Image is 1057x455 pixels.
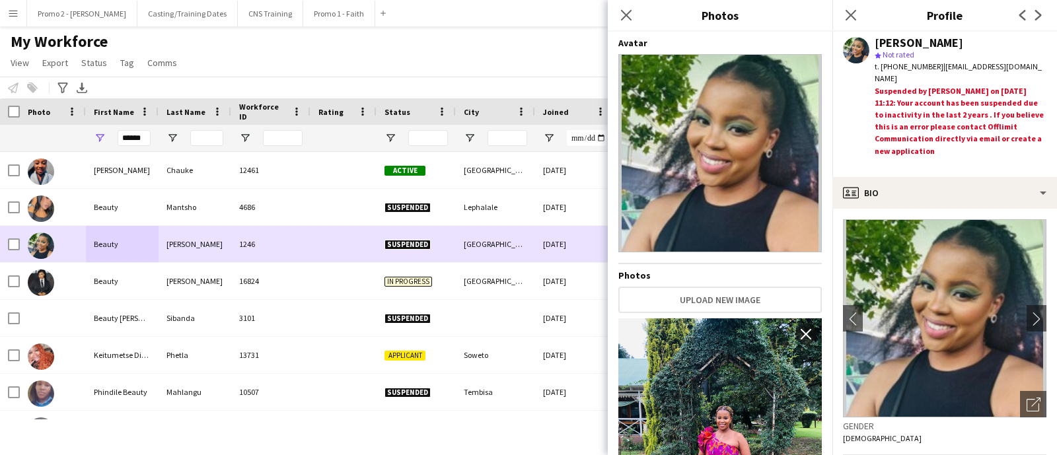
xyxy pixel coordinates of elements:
[11,32,108,52] span: My Workforce
[86,374,159,410] div: Phindile Beauty
[142,54,182,71] a: Comms
[94,107,134,117] span: First Name
[159,300,231,336] div: Sibanda
[159,374,231,410] div: Mahlangu
[76,54,112,71] a: Status
[238,1,303,26] button: CNS Training
[535,152,614,188] div: [DATE]
[618,54,822,252] img: Crew avatar
[231,374,310,410] div: 10507
[159,337,231,373] div: Phetla
[86,411,159,447] div: Pumeza beauty
[118,130,151,146] input: First Name Filter Input
[28,232,54,259] img: Beauty Meyer
[384,314,431,324] span: Suspended
[166,132,178,144] button: Open Filter Menu
[384,277,432,287] span: In progress
[231,263,310,299] div: 16824
[875,61,943,71] span: t. [PHONE_NUMBER]
[832,7,1057,24] h3: Profile
[535,300,614,336] div: [DATE]
[231,226,310,262] div: 1246
[384,107,410,117] span: Status
[263,130,303,146] input: Workforce ID Filter Input
[535,411,614,447] div: [DATE]
[86,189,159,225] div: Beauty
[456,226,535,262] div: [GEOGRAPHIC_DATA]
[137,1,238,26] button: Casting/Training Dates
[159,411,231,447] div: Hlakaza
[464,132,476,144] button: Open Filter Menu
[384,351,425,361] span: Applicant
[535,189,614,225] div: [DATE]
[543,107,569,117] span: Joined
[535,374,614,410] div: [DATE]
[464,107,479,117] span: City
[843,420,1046,432] h3: Gender
[303,1,375,26] button: Promo 1 - Faith
[159,189,231,225] div: Mantsho
[86,152,159,188] div: [PERSON_NAME]
[832,177,1057,209] div: Bio
[28,107,50,117] span: Photo
[535,226,614,262] div: [DATE]
[94,132,106,144] button: Open Filter Menu
[384,388,431,398] span: Suspended
[28,343,54,370] img: Keitumetse Diketso Beauty Phetla
[28,380,54,407] img: Phindile Beauty Mahlangu
[535,337,614,373] div: [DATE]
[318,107,344,117] span: Rating
[231,337,310,373] div: 13731
[166,107,205,117] span: Last Name
[86,337,159,373] div: Keitumetse Diketso Beauty
[28,417,54,444] img: Pumeza beauty Hlakaza
[488,130,527,146] input: City Filter Input
[231,300,310,336] div: 3101
[147,57,177,69] span: Comms
[231,152,310,188] div: 12461
[115,54,139,71] a: Tag
[86,300,159,336] div: Beauty [PERSON_NAME]
[42,57,68,69] span: Export
[618,287,822,313] button: Upload new image
[231,189,310,225] div: 4686
[608,7,832,24] h3: Photos
[408,130,448,146] input: Status Filter Input
[456,374,535,410] div: Tembisa
[456,337,535,373] div: Soweto
[28,195,54,222] img: Beauty Mantsho
[618,37,822,49] h4: Avatar
[37,54,73,71] a: Export
[11,57,29,69] span: View
[55,80,71,96] app-action-btn: Advanced filters
[239,132,251,144] button: Open Filter Menu
[456,152,535,188] div: [GEOGRAPHIC_DATA]
[843,219,1046,417] img: Crew avatar or photo
[86,263,159,299] div: Beauty
[27,1,137,26] button: Promo 2 - [PERSON_NAME]
[843,433,922,443] span: [DEMOGRAPHIC_DATA]
[535,263,614,299] div: [DATE]
[384,166,425,176] span: Active
[28,158,54,185] img: Beauty khensani Chauke
[1020,391,1046,417] div: Open photos pop-in
[81,57,107,69] span: Status
[74,80,90,96] app-action-btn: Export XLSX
[5,54,34,71] a: View
[384,132,396,144] button: Open Filter Menu
[875,37,963,49] div: [PERSON_NAME]
[190,130,223,146] input: Last Name Filter Input
[456,263,535,299] div: [GEOGRAPHIC_DATA]
[875,85,1046,172] div: Suspended by [PERSON_NAME] on [DATE] 11:12: Your account has been suspended due to inactivity in ...
[28,269,54,296] img: Beauty Meyer
[456,189,535,225] div: Lephalale
[543,132,555,144] button: Open Filter Menu
[567,130,606,146] input: Joined Filter Input
[384,240,431,250] span: Suspended
[120,57,134,69] span: Tag
[384,203,431,213] span: Suspended
[456,411,535,447] div: [GEOGRAPHIC_DATA]
[86,226,159,262] div: Beauty
[159,226,231,262] div: [PERSON_NAME]
[231,411,310,447] div: 13804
